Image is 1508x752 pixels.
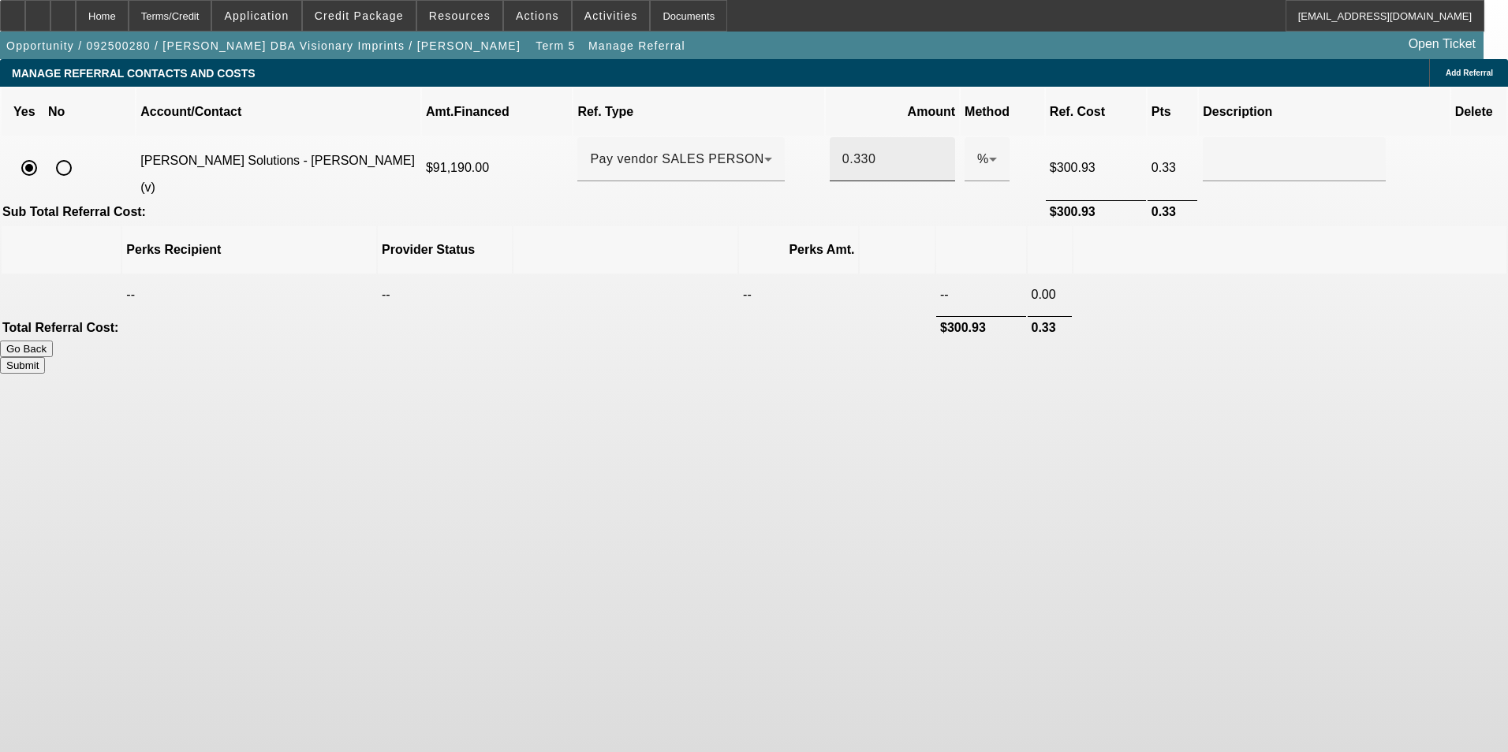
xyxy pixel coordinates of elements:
[743,243,854,257] p: Perks Amt.
[1152,161,1176,174] span: 0.33
[13,105,35,118] span: Yes
[1032,288,1056,301] span: 0.00
[382,288,508,302] p: --
[1152,205,1176,218] b: 0.33
[536,39,575,52] span: Term 5
[126,243,372,257] p: Perks Recipient
[303,1,416,31] button: Credit Package
[429,9,491,22] span: Resources
[140,105,416,119] p: Account/Contact
[417,1,502,31] button: Resources
[1446,69,1493,77] span: Add Referral
[1152,105,1193,119] p: Pts
[140,181,155,194] span: (v)
[2,321,118,334] b: Total Referral Cost:
[1455,105,1495,119] p: Delete
[1032,321,1056,334] b: 0.33
[516,9,559,22] span: Actions
[6,39,521,52] span: Opportunity / 092500280 / [PERSON_NAME] DBA Visionary Imprints / [PERSON_NAME]
[940,321,986,334] b: $300.93
[940,288,1022,302] p: --
[1203,105,1445,119] p: Description
[965,105,1040,119] p: Method
[1050,205,1096,218] b: $300.93
[1050,161,1096,174] span: $300.93
[382,243,508,257] p: Provider Status
[140,154,416,168] p: [PERSON_NAME] Solutions - [PERSON_NAME]
[573,1,650,31] button: Activities
[530,32,580,60] button: Term 5
[743,288,854,302] p: --
[504,1,571,31] button: Actions
[224,9,289,22] span: Application
[588,39,685,52] span: Manage Referral
[977,152,989,166] span: %
[1050,105,1142,119] p: Ref. Cost
[577,105,819,119] p: Ref. Type
[426,161,568,175] p: $91,190.00
[590,152,763,166] span: Pay vendor SALES PERSON
[2,205,146,218] b: Sub Total Referral Cost:
[584,32,689,60] button: Manage Referral
[1402,31,1482,58] a: Open Ticket
[584,9,638,22] span: Activities
[12,67,256,80] span: MANAGE REFERRAL CONTACTS AND COSTS
[315,9,404,22] span: Credit Package
[126,288,372,302] p: --
[830,105,955,119] p: Amount
[212,1,300,31] button: Application
[426,105,568,119] p: Amt.Financed
[48,105,65,118] span: No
